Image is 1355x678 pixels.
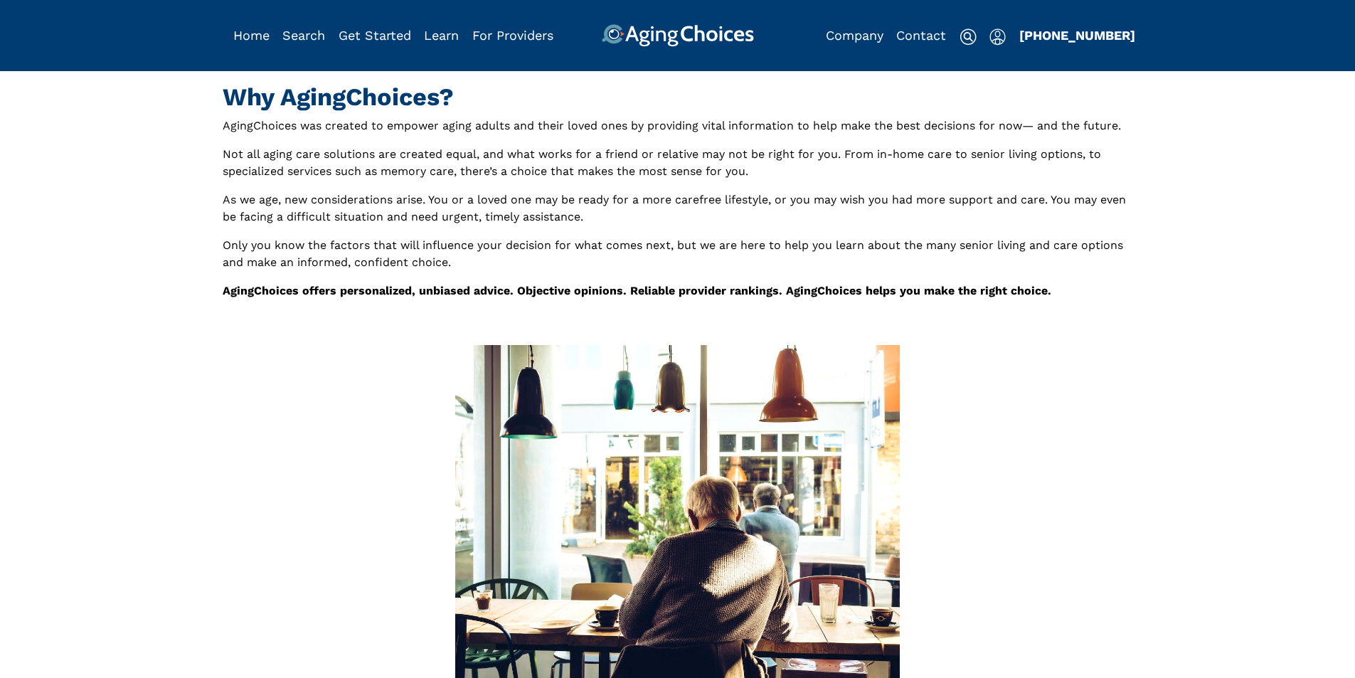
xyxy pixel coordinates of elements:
[282,24,325,47] div: Popover trigger
[223,191,1133,226] p: As we age, new considerations arise. You or a loved one may be ready for a more carefree lifestyl...
[424,28,459,43] a: Learn
[1019,28,1135,43] a: [PHONE_NUMBER]
[223,117,1133,134] p: AgingChoices was created to empower aging adults and their loved ones by providing vital informat...
[472,28,553,43] a: For Providers
[223,83,1133,112] h1: Why AgingChoices?
[989,24,1006,47] div: Popover trigger
[282,28,325,43] a: Search
[233,28,270,43] a: Home
[223,146,1133,180] p: Not all aging care solutions are created equal, and what works for a friend or relative may not b...
[826,28,883,43] a: Company
[960,28,977,46] img: search-icon.svg
[896,28,946,43] a: Contact
[223,237,1133,271] p: Only you know the factors that will influence your decision for what comes next, but we are here ...
[601,24,753,47] img: AgingChoices
[989,28,1006,46] img: user-icon.svg
[339,28,411,43] a: Get Started
[223,284,1051,297] strong: AgingChoices offers personalized, unbiased advice. Objective opinions. Reliable provider rankings...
